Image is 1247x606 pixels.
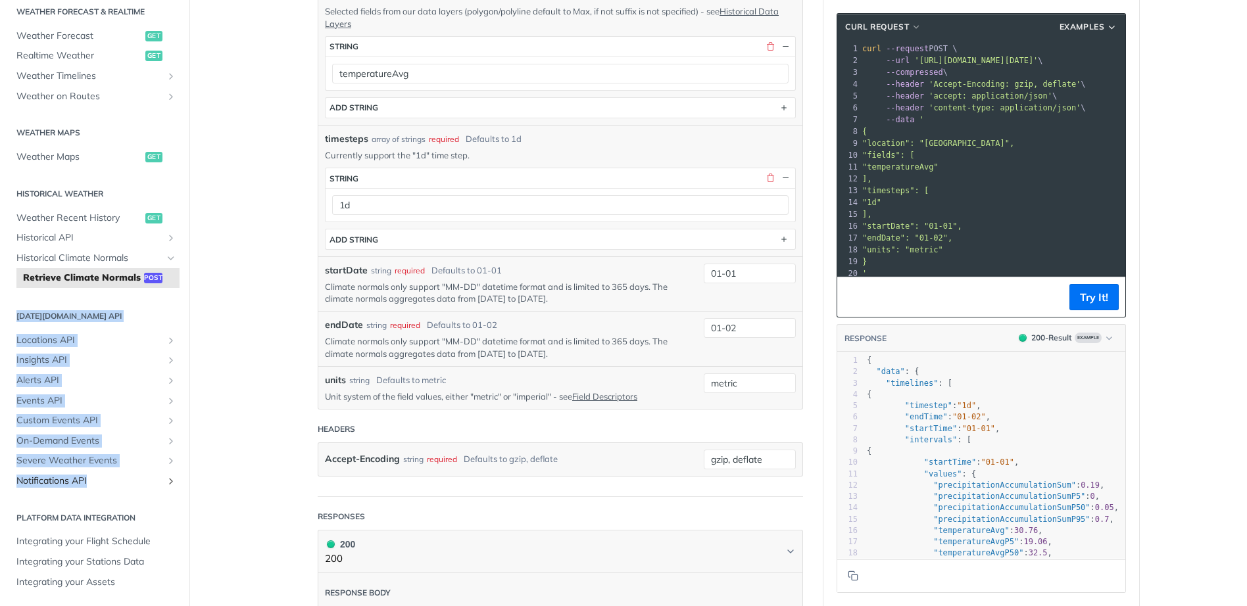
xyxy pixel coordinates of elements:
[166,396,176,406] button: Show subpages for Events API
[16,231,162,245] span: Historical API
[318,511,365,523] div: Responses
[837,389,858,400] div: 4
[16,90,162,103] span: Weather on Routes
[16,475,162,488] span: Notifications API
[166,455,176,466] button: Show subpages for Severe Weather Events
[867,401,981,410] span: : ,
[10,471,180,491] a: Notifications APIShow subpages for Notifications API
[837,197,860,208] div: 14
[10,411,180,431] a: Custom Events APIShow subpages for Custom Events API
[1029,548,1048,557] span: 32.5
[886,44,929,53] span: --request
[10,552,180,572] a: Integrating your Stations Data
[10,26,180,46] a: Weather Forecastget
[145,152,162,162] span: get
[325,6,779,28] a: Historical Data Layers
[905,412,948,421] span: "endTime"
[862,103,1086,112] span: \
[929,91,1052,101] span: 'accept: application/json'
[10,391,180,411] a: Events APIShow subpages for Events API
[837,457,858,468] div: 10
[16,374,162,387] span: Alerts API
[905,424,957,433] span: "startTime"
[16,70,162,83] span: Weather Timelines
[933,526,1010,535] span: "temperatureAvg"
[16,434,162,448] span: On-Demand Events
[376,374,446,387] div: Defaults to metric
[862,151,914,160] span: "fields": [
[845,21,909,33] span: cURL Request
[330,235,378,245] div: ADD string
[1012,331,1119,344] button: 200200-ResultExample
[16,394,162,408] span: Events API
[837,400,858,411] div: 5
[325,551,355,567] p: 200
[837,548,858,559] div: 18
[905,401,952,410] span: "timestep"
[395,265,425,277] div: required
[431,264,502,277] div: Defaults to 01-01
[1023,537,1047,546] span: 19.06
[867,379,952,388] span: : [
[10,228,180,248] a: Historical APIShow subpages for Historical API
[867,469,976,478] span: : {
[886,80,924,89] span: --header
[837,268,860,279] div: 20
[862,44,958,53] span: POST \
[464,450,558,469] div: Defaults to gzip, deflate
[366,319,387,331] div: string
[325,537,355,551] div: 200
[16,212,142,225] span: Weather Recent History
[837,256,860,268] div: 19
[16,49,142,62] span: Realtime Weather
[16,151,142,164] span: Weather Maps
[371,265,391,277] div: string
[16,414,162,427] span: Custom Events API
[837,137,860,149] div: 9
[325,537,796,567] button: 200 200200
[862,91,1057,101] span: \
[837,469,858,480] div: 11
[837,366,858,377] div: 2
[862,80,1086,89] span: \
[372,133,426,145] div: array of strings
[10,248,180,268] a: Historical Climate NormalsHide subpages for Historical Climate Normals
[166,233,176,243] button: Show subpages for Historical API
[952,412,986,421] span: "01-02"
[837,514,858,525] div: 15
[325,149,796,161] p: Currently support the "1d" time step.
[325,5,796,29] p: Selected fields from our data layers (polygon/polyline default to Max, if not suffix is not speci...
[837,244,860,256] div: 18
[326,168,795,188] button: string
[23,271,141,285] span: Retrieve Climate Normals
[779,172,791,184] button: Hide
[867,503,1119,512] span: : ,
[862,186,929,195] span: "timesteps": [
[785,546,796,557] svg: Chevron
[867,412,990,421] span: : ,
[16,576,176,589] span: Integrating your Assets
[166,355,176,365] button: Show subpages for Insights API
[330,41,358,51] div: string
[886,115,914,124] span: --data
[837,126,860,137] div: 8
[1075,333,1102,343] span: Example
[166,335,176,346] button: Show subpages for Locations API
[1090,492,1095,501] span: 0
[166,71,176,82] button: Show subpages for Weather Timelines
[427,450,457,469] div: required
[862,44,881,53] span: curl
[10,147,180,167] a: Weather Mapsget
[166,415,176,426] button: Show subpages for Custom Events API
[764,172,776,184] button: Delete
[837,525,858,536] div: 16
[867,367,919,376] span: : {
[962,424,996,433] span: "01-01"
[572,391,637,402] a: Field Descriptors
[1019,334,1027,342] span: 200
[876,367,904,376] span: "data"
[10,87,180,106] a: Weather on RoutesShow subpages for Weather on Routes
[837,43,860,55] div: 1
[933,492,1085,501] span: "precipitationAccumulationSumP5"
[326,98,795,118] button: ADD string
